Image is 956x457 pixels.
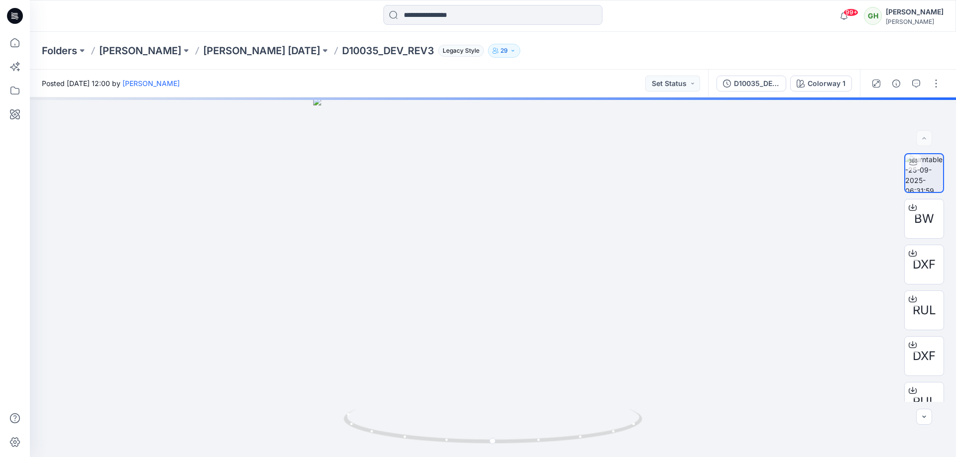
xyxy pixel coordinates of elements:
[808,78,845,89] div: Colorway 1
[99,44,181,58] a: [PERSON_NAME]
[886,18,944,25] div: [PERSON_NAME]
[913,393,936,411] span: RUL
[42,44,77,58] a: Folders
[843,8,858,16] span: 99+
[434,44,484,58] button: Legacy Style
[500,45,508,56] p: 29
[438,45,484,57] span: Legacy Style
[888,76,904,91] button: Details
[203,44,320,58] a: [PERSON_NAME] [DATE]
[790,76,852,91] button: Colorway 1
[734,78,780,89] div: D10035_DEV_REV3
[122,79,180,88] a: [PERSON_NAME]
[914,210,934,228] span: BW
[42,78,180,89] span: Posted [DATE] 12:00 by
[913,347,936,365] span: DXF
[913,256,936,274] span: DXF
[488,44,520,58] button: 29
[342,44,434,58] p: D10035_DEV_REV3
[886,6,944,18] div: [PERSON_NAME]
[905,154,943,192] img: turntable-25-09-2025-06:31:59
[864,7,882,25] div: GH
[717,76,786,91] button: D10035_DEV_REV3
[913,301,936,319] span: RUL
